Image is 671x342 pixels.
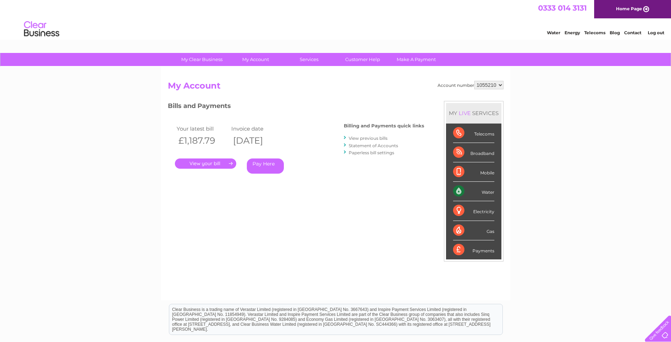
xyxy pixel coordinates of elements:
[610,30,620,35] a: Blog
[226,53,285,66] a: My Account
[175,133,230,148] th: £1,187.79
[648,30,664,35] a: Log out
[547,30,560,35] a: Water
[349,150,394,155] a: Paperless bill settings
[457,110,472,116] div: LIVE
[349,136,388,141] a: View previous bills
[175,158,236,169] a: .
[349,143,398,148] a: Statement of Accounts
[438,81,504,89] div: Account number
[453,124,494,143] div: Telecoms
[230,124,284,133] td: Invoice date
[624,30,641,35] a: Contact
[334,53,392,66] a: Customer Help
[230,133,284,148] th: [DATE]
[175,124,230,133] td: Your latest bill
[453,143,494,162] div: Broadband
[453,240,494,259] div: Payments
[584,30,605,35] a: Telecoms
[538,4,587,12] a: 0333 014 3131
[247,158,284,174] a: Pay Here
[169,4,502,34] div: Clear Business is a trading name of Verastar Limited (registered in [GEOGRAPHIC_DATA] No. 3667643...
[24,18,60,40] img: logo.png
[565,30,580,35] a: Energy
[173,53,231,66] a: My Clear Business
[453,221,494,240] div: Gas
[387,53,445,66] a: Make A Payment
[168,101,424,113] h3: Bills and Payments
[344,123,424,128] h4: Billing and Payments quick links
[453,182,494,201] div: Water
[446,103,501,123] div: MY SERVICES
[280,53,338,66] a: Services
[168,81,504,94] h2: My Account
[453,162,494,182] div: Mobile
[453,201,494,221] div: Electricity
